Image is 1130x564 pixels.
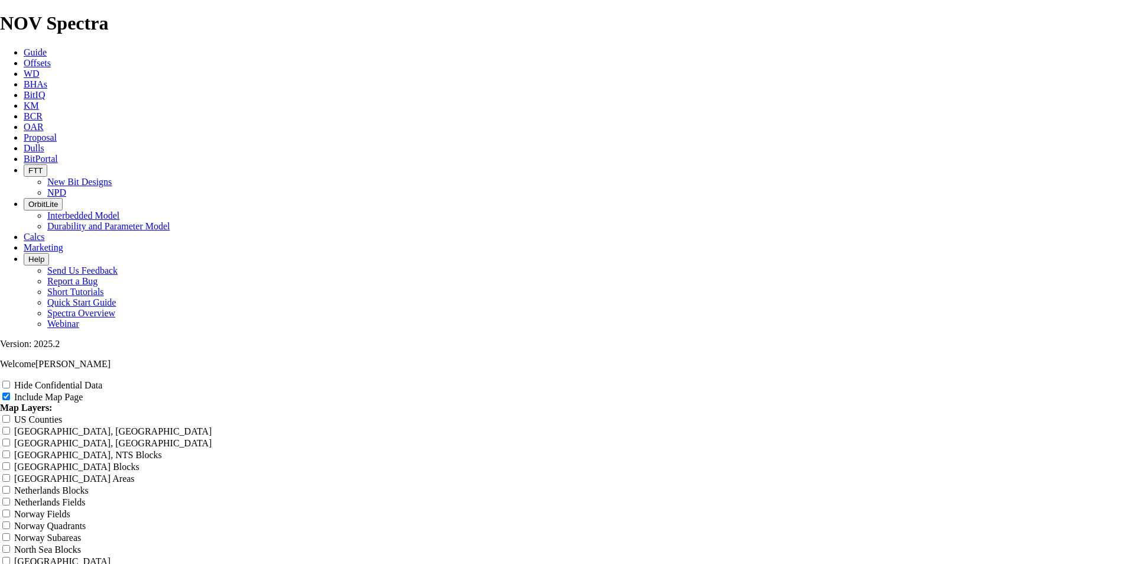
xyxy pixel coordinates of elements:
label: Norway Fields [14,509,70,519]
button: Help [24,253,49,265]
label: Norway Subareas [14,533,81,543]
span: [PERSON_NAME] [35,359,111,369]
a: NPD [47,187,66,197]
a: Send Us Feedback [47,265,118,275]
span: FTT [28,166,43,175]
a: Offsets [24,58,51,68]
a: Durability and Parameter Model [47,221,170,231]
label: Include Map Page [14,392,83,402]
label: [GEOGRAPHIC_DATA], NTS Blocks [14,450,162,460]
label: [GEOGRAPHIC_DATA] Areas [14,474,135,484]
a: Short Tutorials [47,287,104,297]
a: Report a Bug [47,276,98,286]
a: Spectra Overview [47,308,115,318]
a: Marketing [24,242,63,252]
a: Guide [24,47,47,57]
a: Proposal [24,132,57,142]
label: US Counties [14,414,62,424]
button: OrbitLite [24,198,63,210]
a: WD [24,69,40,79]
label: Netherlands Fields [14,497,85,507]
label: [GEOGRAPHIC_DATA], [GEOGRAPHIC_DATA] [14,438,212,448]
a: BitIQ [24,90,45,100]
a: BHAs [24,79,47,89]
a: BCR [24,111,43,121]
a: OAR [24,122,44,132]
span: Help [28,255,44,264]
a: Quick Start Guide [47,297,116,307]
span: OrbitLite [28,200,58,209]
label: [GEOGRAPHIC_DATA], [GEOGRAPHIC_DATA] [14,426,212,436]
a: Interbedded Model [47,210,119,221]
button: FTT [24,164,47,177]
label: Norway Quadrants [14,521,86,531]
label: [GEOGRAPHIC_DATA] Blocks [14,462,139,472]
a: KM [24,101,39,111]
label: Hide Confidential Data [14,380,102,390]
a: BitPortal [24,154,58,164]
a: Dulls [24,143,44,153]
label: North Sea Blocks [14,544,81,555]
a: Webinar [47,319,79,329]
label: Netherlands Blocks [14,485,89,495]
a: Calcs [24,232,45,242]
a: New Bit Designs [47,177,112,187]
